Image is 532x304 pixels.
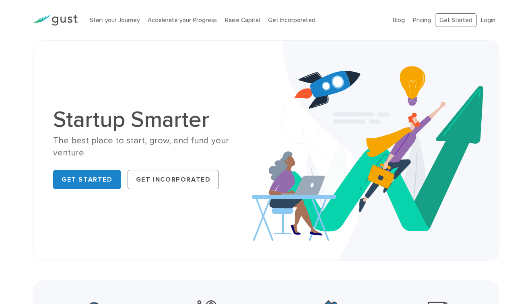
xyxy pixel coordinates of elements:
[268,17,315,24] a: Get Incorporated
[90,17,140,24] a: Start your Journey
[225,17,260,24] a: Raise Capital
[435,13,477,27] a: Get Started
[252,41,499,261] img: Startup Smarter Hero
[148,17,217,24] a: Accelerate your Progress
[393,17,405,24] a: Blog
[33,15,78,26] img: Gust Logo
[128,170,219,189] a: Get Incorporated
[413,17,431,24] a: Pricing
[53,170,121,189] a: Get Started
[481,17,495,24] a: Login
[53,108,260,131] h1: Startup Smarter
[53,135,260,159] div: The best place to start, grow, and fund your venture.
